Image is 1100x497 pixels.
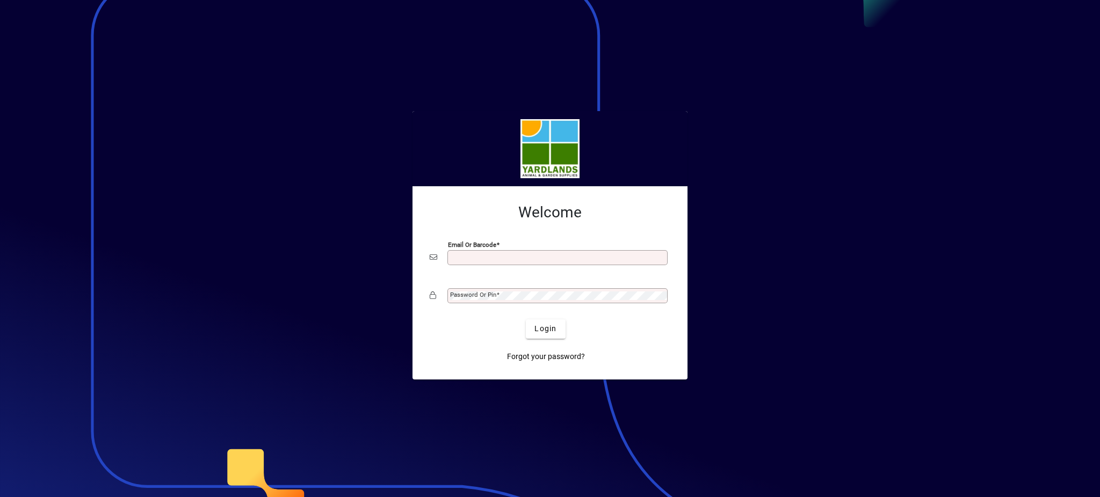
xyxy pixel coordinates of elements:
[450,291,496,298] mat-label: Password or Pin
[503,347,589,367] a: Forgot your password?
[448,240,496,248] mat-label: Email or Barcode
[430,203,670,222] h2: Welcome
[526,319,565,339] button: Login
[534,323,556,334] span: Login
[507,351,585,362] span: Forgot your password?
